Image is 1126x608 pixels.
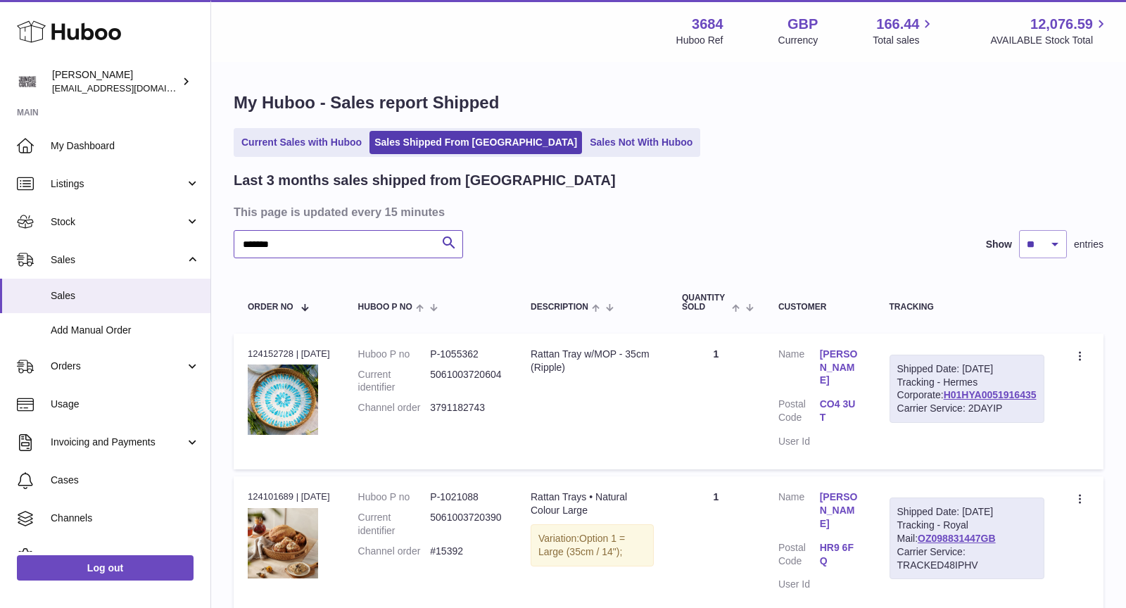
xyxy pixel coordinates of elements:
span: Invoicing and Payments [51,436,185,449]
span: entries [1074,238,1103,251]
span: Settings [51,550,200,563]
img: theinternationalventure@gmail.com [17,71,38,92]
a: OZ098831447GB [918,533,996,544]
span: [EMAIL_ADDRESS][DOMAIN_NAME] [52,82,207,94]
div: Tracking - Royal Mail: [890,498,1044,579]
a: Sales Shipped From [GEOGRAPHIC_DATA] [369,131,582,154]
div: Customer [778,303,861,312]
h2: Last 3 months sales shipped from [GEOGRAPHIC_DATA] [234,171,616,190]
span: Add Manual Order [51,324,200,337]
dt: User Id [778,578,820,591]
dd: P-1055362 [430,348,502,361]
dt: Huboo P no [358,490,431,504]
div: Rattan Trays • Natural Colour Large [531,490,654,517]
dt: Huboo P no [358,348,431,361]
a: [PERSON_NAME] [820,348,861,388]
dt: Postal Code [778,541,820,571]
span: Option 1 = Large (35cm / 14"); [538,533,625,557]
span: Channels [51,512,200,525]
dt: Channel order [358,545,431,558]
span: Description [531,303,588,312]
span: 166.44 [876,15,919,34]
a: CO4 3UT [820,398,861,424]
div: Carrier Service: TRACKED48IPHV [897,545,1037,572]
span: Total sales [873,34,935,47]
span: Sales [51,253,185,267]
a: H01HYA0051916435 [944,389,1037,400]
dt: Postal Code [778,398,820,428]
a: Sales Not With Huboo [585,131,697,154]
dd: #15392 [430,545,502,558]
span: Sales [51,289,200,303]
dt: Name [778,490,820,534]
strong: GBP [787,15,818,34]
div: Shipped Date: [DATE] [897,505,1037,519]
div: 124101689 | [DATE] [248,490,330,503]
span: Stock [51,215,185,229]
img: hand-woven-round-trays.jpg [248,508,318,578]
div: Rattan Tray w/MOP - 35cm (Ripple) [531,348,654,374]
div: Huboo Ref [676,34,723,47]
div: 124152728 | [DATE] [248,348,330,360]
img: 1755780398.jpg [248,365,318,435]
div: [PERSON_NAME] [52,68,179,95]
span: Usage [51,398,200,411]
span: Listings [51,177,185,191]
span: AVAILABLE Stock Total [990,34,1109,47]
a: [PERSON_NAME] [820,490,861,531]
span: Cases [51,474,200,487]
span: Order No [248,303,293,312]
div: Currency [778,34,818,47]
a: 12,076.59 AVAILABLE Stock Total [990,15,1109,47]
div: Variation: [531,524,654,566]
dt: Current identifier [358,511,431,538]
strong: 3684 [692,15,723,34]
span: Huboo P no [358,303,412,312]
a: Log out [17,555,194,581]
dt: User Id [778,435,820,448]
span: 12,076.59 [1030,15,1093,34]
dd: P-1021088 [430,490,502,504]
div: Tracking - Hermes Corporate: [890,355,1044,424]
dd: 5061003720604 [430,368,502,395]
div: Carrier Service: 2DAYIP [897,402,1037,415]
dt: Channel order [358,401,431,414]
div: Tracking [890,303,1044,312]
a: 166.44 Total sales [873,15,935,47]
dt: Name [778,348,820,391]
dd: 3791182743 [430,401,502,414]
span: Orders [51,360,185,373]
dd: 5061003720390 [430,511,502,538]
td: 1 [668,334,764,469]
a: Current Sales with Huboo [236,131,367,154]
label: Show [986,238,1012,251]
dt: Current identifier [358,368,431,395]
h3: This page is updated every 15 minutes [234,204,1100,220]
span: My Dashboard [51,139,200,153]
h1: My Huboo - Sales report Shipped [234,91,1103,114]
a: HR9 6FQ [820,541,861,568]
div: Shipped Date: [DATE] [897,362,1037,376]
span: Quantity Sold [682,293,728,312]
